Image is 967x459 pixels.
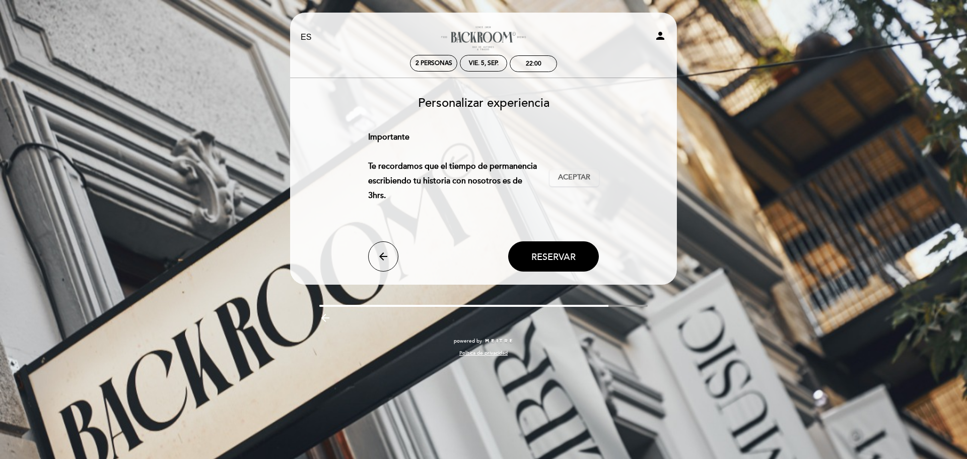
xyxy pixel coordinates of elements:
strong: Importante [368,132,409,142]
button: person [654,30,666,45]
i: person [654,30,666,42]
span: 2 personas [416,59,452,67]
i: arrow_back [377,250,389,263]
img: MEITRE [485,339,513,344]
div: 22:00 [526,60,541,68]
a: powered by [454,338,513,345]
a: Backroom Bar [421,24,546,51]
p: Te recordamos que el tiempo de permanencia escribiendo tu historia con nosotros es de 3hrs. [368,130,542,217]
i: arrow_backward [319,312,331,324]
span: powered by [454,338,482,345]
span: Aceptar [558,172,590,183]
button: Reservar [508,241,599,272]
span: Personalizar experiencia [418,96,549,110]
span: Reservar [531,251,576,262]
a: Política de privacidad [459,350,508,357]
button: arrow_back [368,241,398,272]
div: vie. 5, sep. [469,59,499,67]
button: Aceptar [549,169,599,186]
